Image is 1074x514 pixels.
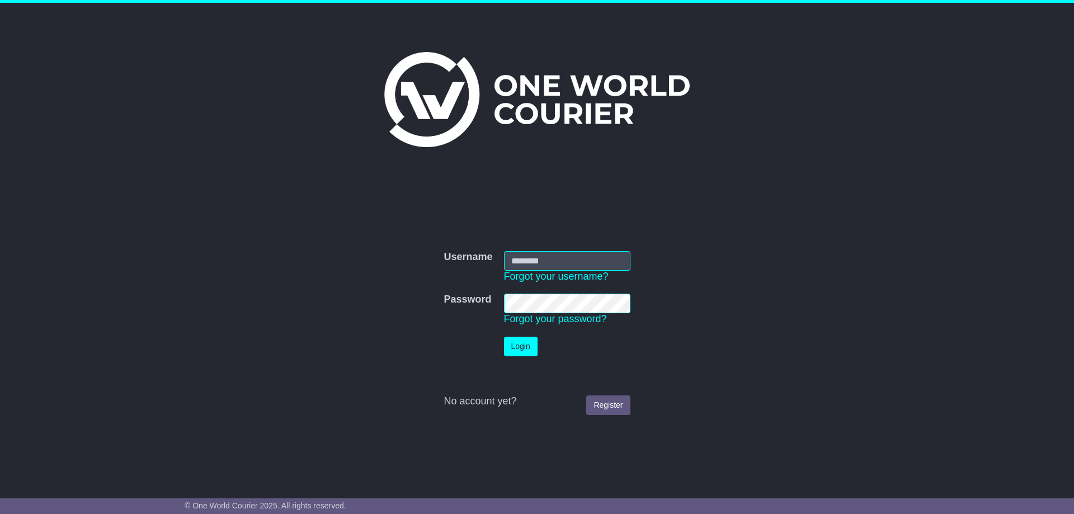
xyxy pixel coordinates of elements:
a: Register [586,395,630,415]
a: Forgot your username? [504,271,609,282]
span: © One World Courier 2025. All rights reserved. [185,501,346,510]
label: Password [444,294,491,306]
a: Forgot your password? [504,313,607,324]
img: One World [384,52,690,147]
button: Login [504,337,538,356]
label: Username [444,251,492,263]
div: No account yet? [444,395,630,408]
